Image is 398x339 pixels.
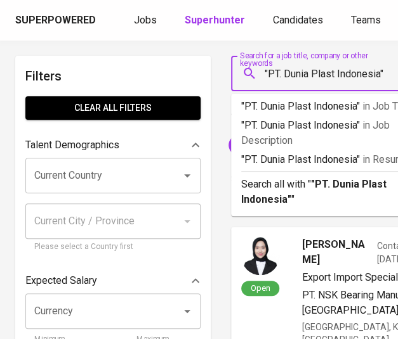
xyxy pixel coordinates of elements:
[185,13,248,29] a: Superhunter
[134,14,157,26] span: Jobs
[351,13,383,29] a: Teams
[34,241,192,253] p: Please select a Country first
[178,302,196,320] button: Open
[229,139,350,151] span: "[PERSON_NAME] SEMESTA"
[25,66,201,86] h6: Filters
[15,13,96,28] div: Superpowered
[241,237,279,275] img: 8dfac8a5bf143fb22615ca26c3f4be54.jpg
[25,268,201,293] div: Expected Salary
[246,283,275,293] span: Open
[351,14,381,26] span: Teams
[178,167,196,184] button: Open
[15,13,98,28] a: Superpowered
[25,138,119,153] p: Talent Demographics
[134,13,159,29] a: Jobs
[229,135,363,155] div: "[PERSON_NAME] SEMESTA"
[241,178,387,205] b: "PT. Dunia Plast Indonesia"
[185,14,245,26] b: Superhunter
[25,132,201,158] div: Talent Demographics
[25,96,201,120] button: Clear All filters
[36,100,190,116] span: Clear All filters
[273,14,323,26] span: Candidates
[273,13,326,29] a: Candidates
[25,273,97,288] p: Expected Salary
[302,237,372,267] span: [PERSON_NAME]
